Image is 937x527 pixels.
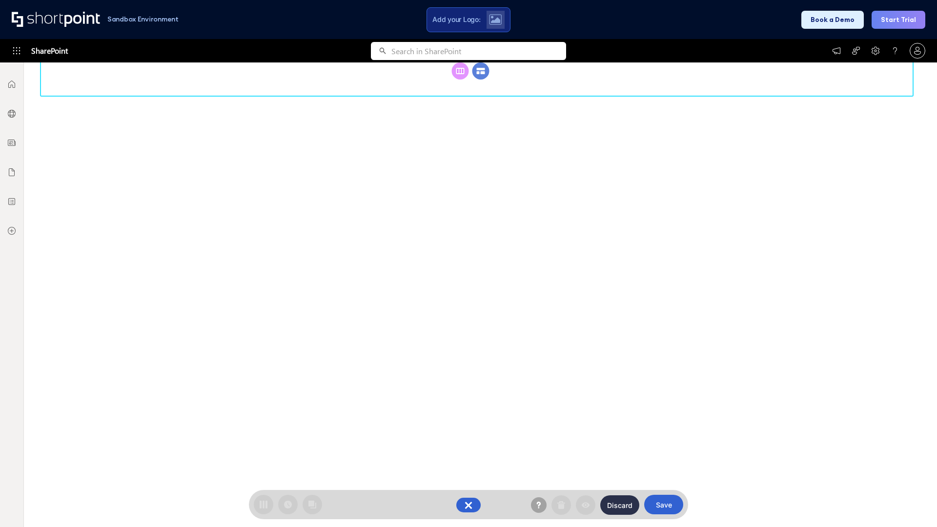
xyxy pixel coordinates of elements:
span: Add your Logo: [432,15,480,24]
button: Start Trial [872,11,925,29]
iframe: Chat Widget [888,480,937,527]
button: Save [644,495,683,514]
span: SharePoint [31,39,68,62]
button: Book a Demo [801,11,864,29]
input: Search in SharePoint [391,42,566,60]
img: Upload logo [489,14,502,25]
h1: Sandbox Environment [107,17,179,22]
button: Discard [600,495,639,515]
